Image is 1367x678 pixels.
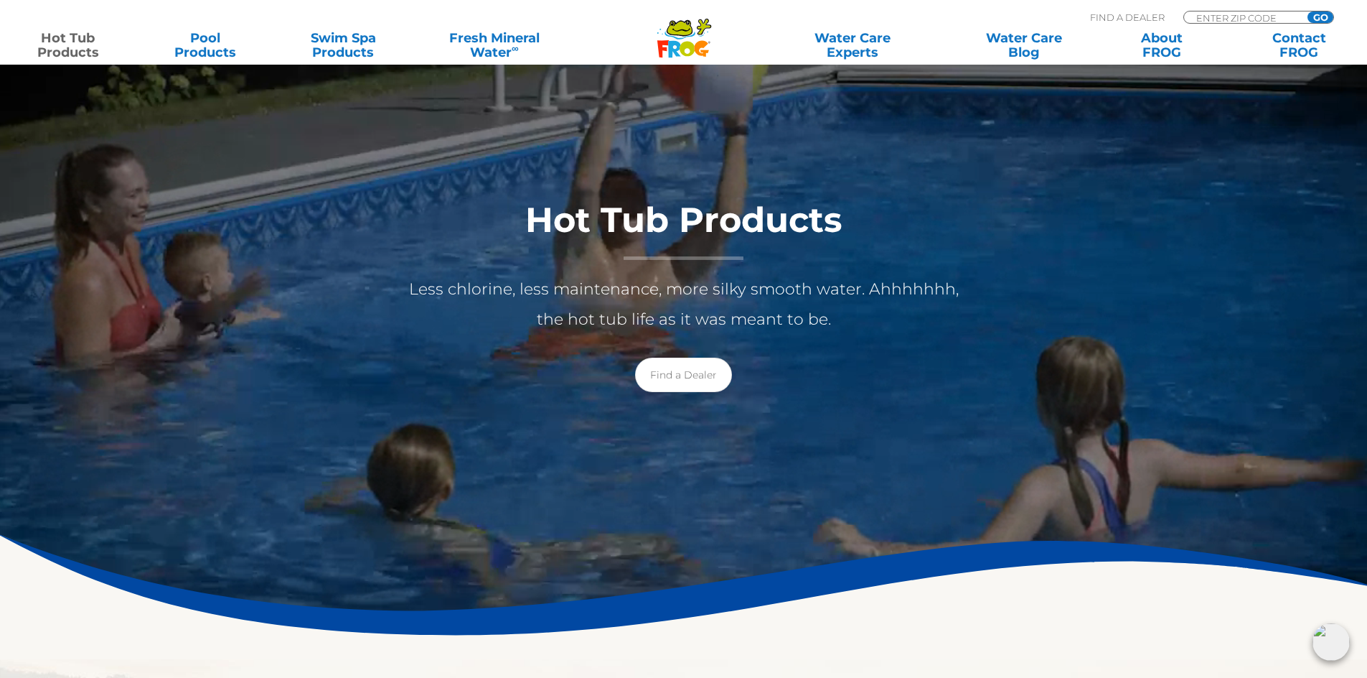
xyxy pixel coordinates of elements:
[512,42,519,54] sup: ∞
[397,201,971,260] h1: Hot Tub Products
[1108,31,1215,60] a: AboutFROG
[1195,11,1292,24] input: Zip Code Form
[290,31,397,60] a: Swim SpaProducts
[635,358,732,392] a: Find a Dealer
[14,31,121,60] a: Hot TubProducts
[152,31,259,60] a: PoolProducts
[1090,11,1165,24] p: Find A Dealer
[427,31,561,60] a: Fresh MineralWater∞
[766,31,939,60] a: Water CareExperts
[1246,31,1353,60] a: ContactFROG
[1312,623,1350,661] img: openIcon
[1307,11,1333,23] input: GO
[397,274,971,335] p: Less chlorine, less maintenance, more silky smooth water. Ahhhhhhh, the hot tub life as it was me...
[970,31,1077,60] a: Water CareBlog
